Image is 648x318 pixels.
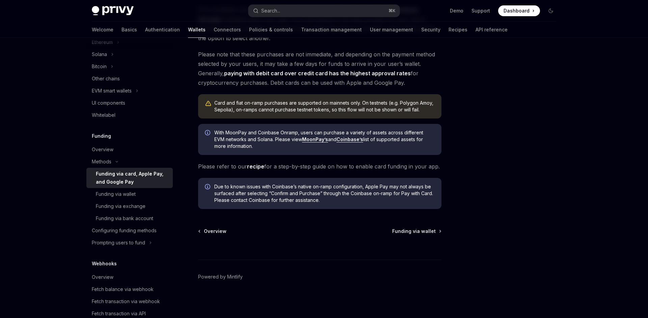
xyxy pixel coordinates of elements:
div: EVM smart wallets [92,87,132,95]
div: Whitelabel [92,111,115,119]
div: Funding via card, Apple Pay, and Google Pay [96,170,169,186]
button: Search...⌘K [248,5,400,17]
span: Dashboard [504,7,530,14]
a: Fetch transaction via webhook [86,295,173,308]
a: UI components [86,97,173,109]
a: Transaction management [301,22,362,38]
a: Funding via exchange [86,200,173,212]
a: Overview [199,228,226,235]
h5: Webhooks [92,260,117,268]
a: API reference [476,22,508,38]
a: Funding via wallet [392,228,441,235]
div: Overview [92,145,113,154]
div: Methods [92,158,111,166]
button: Toggle dark mode [545,5,556,16]
a: Dashboard [498,5,540,16]
a: Other chains [86,73,173,85]
a: Powered by Mintlify [198,273,243,280]
div: Search... [261,7,280,15]
a: Funding via bank account [86,212,173,224]
a: User management [370,22,413,38]
div: Fetch balance via webhook [92,285,154,293]
a: Connectors [214,22,241,38]
a: Configuring funding methods [86,224,173,237]
svg: Info [205,184,212,191]
a: Support [471,7,490,14]
div: Card and fiat on-ramp purchases are supported on mainnets only. On testnets (e.g. Polygon Amoy, S... [214,100,435,113]
div: Funding via exchange [96,202,145,210]
svg: Info [205,130,212,137]
div: Funding via bank account [96,214,153,222]
a: Whitelabel [86,109,173,121]
img: dark logo [92,6,134,16]
div: Prompting users to fund [92,239,145,247]
div: Solana [92,50,107,58]
span: Due to known issues with Coinbase’s native on-ramp configuration, Apple Pay may not always be sur... [214,183,435,204]
a: Basics [122,22,137,38]
div: Configuring funding methods [92,227,157,235]
a: Welcome [92,22,113,38]
div: Funding via wallet [96,190,136,198]
a: Recipes [449,22,467,38]
a: MoonPay’s [302,136,328,142]
a: Wallets [188,22,206,38]
a: recipe [247,163,264,170]
a: Funding via wallet [86,188,173,200]
a: Coinbase’s [336,136,363,142]
span: Please note that these purchases are not immediate, and depending on the payment method selected ... [198,50,441,87]
span: Please refer to our for a step-by-step guide on how to enable card funding in your app. [198,162,441,171]
a: Security [421,22,440,38]
a: Overview [86,143,173,156]
span: Overview [204,228,226,235]
a: Policies & controls [249,22,293,38]
a: Funding via card, Apple Pay, and Google Pay [86,168,173,188]
div: UI components [92,99,125,107]
span: With MoonPay and Coinbase Onramp, users can purchase a variety of assets across different EVM net... [214,129,435,150]
a: Authentication [145,22,180,38]
div: Other chains [92,75,120,83]
a: Overview [86,271,173,283]
strong: paying with debit card over credit card has the highest approval rates [224,70,411,77]
a: Demo [450,7,463,14]
a: Fetch balance via webhook [86,283,173,295]
div: Overview [92,273,113,281]
span: ⌘ K [388,8,396,14]
div: Fetch transaction via API [92,310,146,318]
span: Funding via wallet [392,228,436,235]
h5: Funding [92,132,111,140]
svg: Warning [205,100,212,107]
div: Bitcoin [92,62,107,71]
div: Fetch transaction via webhook [92,297,160,306]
